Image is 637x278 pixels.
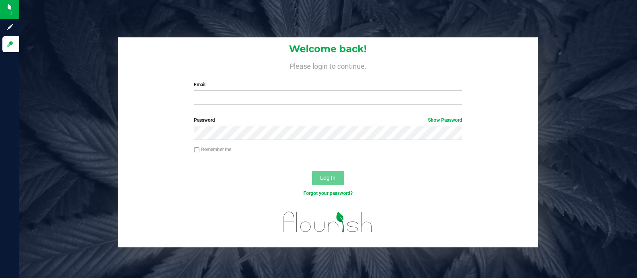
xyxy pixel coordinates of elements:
[303,191,353,196] a: Forgot your password?
[194,117,215,123] span: Password
[320,175,336,181] span: Log In
[276,205,381,239] img: flourish_logo.svg
[194,81,462,88] label: Email
[6,23,14,31] inline-svg: Sign up
[428,117,462,123] a: Show Password
[194,147,199,153] input: Remember me
[194,146,231,153] label: Remember me
[6,40,14,48] inline-svg: Log in
[118,44,538,54] h1: Welcome back!
[312,171,344,185] button: Log In
[118,60,538,70] h4: Please login to continue.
